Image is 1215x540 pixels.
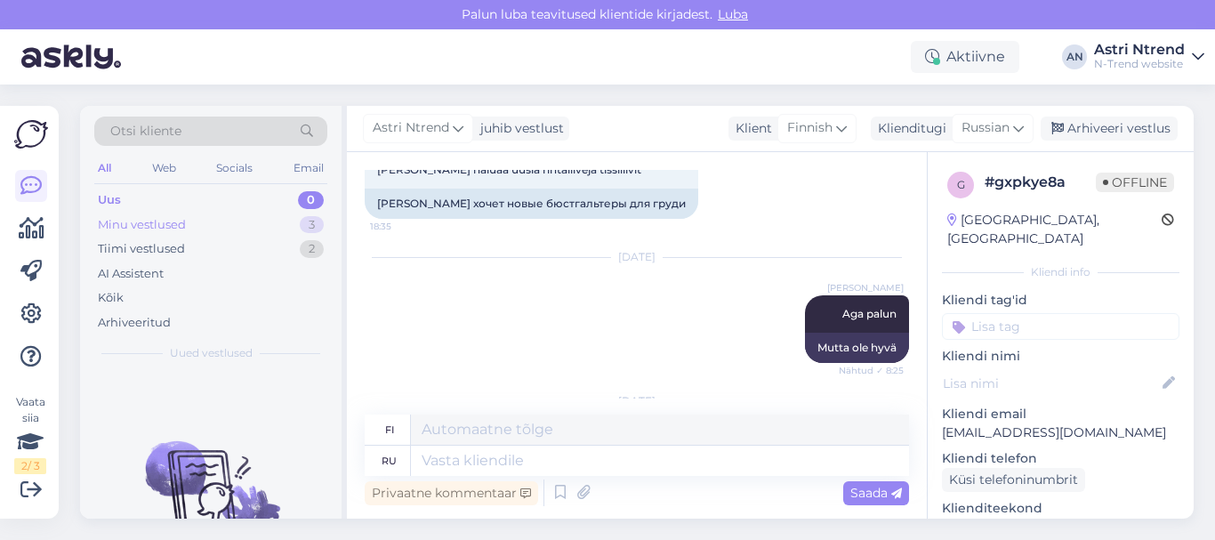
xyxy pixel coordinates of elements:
div: All [94,157,115,180]
span: [PERSON_NAME] haluaa uusia rintaliivejä tissiliivit [377,163,641,176]
div: Vaata siia [14,394,46,474]
div: Socials [213,157,256,180]
div: Tiimi vestlused [98,240,185,258]
div: 2 / 3 [14,458,46,474]
div: Mutta ole hyvä [805,333,909,363]
div: # gxpkye8a [985,172,1096,193]
div: juhib vestlust [473,119,564,138]
div: Uus [98,191,121,209]
div: 3 [300,216,324,234]
div: Klient [728,119,772,138]
div: ru [382,446,397,476]
div: fi [385,415,394,445]
div: [PERSON_NAME] хочет новые бюстгальтеры для груди [365,189,698,219]
input: Lisa nimi [943,374,1159,393]
p: Kliendi nimi [942,347,1179,366]
div: Privaatne kommentaar [365,481,538,505]
span: g [957,178,965,191]
div: [DATE] [365,249,909,265]
span: [PERSON_NAME] [827,281,904,294]
span: Offline [1096,173,1174,192]
span: Uued vestlused [170,345,253,361]
span: Otsi kliente [110,122,181,141]
div: 0 [298,191,324,209]
div: [GEOGRAPHIC_DATA], [GEOGRAPHIC_DATA] [947,211,1162,248]
img: Askly Logo [14,120,48,149]
span: 18:35 [370,220,437,233]
p: Kliendi tag'id [942,291,1179,310]
p: Kliendi email [942,405,1179,423]
p: Klienditeekond [942,499,1179,518]
span: Saada [850,485,902,501]
a: Astri NtrendN-Trend website [1094,43,1204,71]
div: Arhiveeritud [98,314,171,332]
div: N-Trend website [1094,57,1185,71]
div: Aktiivne [911,41,1019,73]
p: Kliendi telefon [942,449,1179,468]
div: Kliendi info [942,264,1179,280]
div: Kõik [98,289,124,307]
div: Web [149,157,180,180]
div: AN [1062,44,1087,69]
div: [DATE] [365,393,909,409]
div: Küsi telefoninumbrit [942,468,1085,492]
div: Astri Ntrend [1094,43,1185,57]
div: 2 [300,240,324,258]
span: Finnish [787,118,833,138]
div: Email [290,157,327,180]
span: Astri Ntrend [373,118,449,138]
span: Luba [712,6,753,22]
input: Lisa tag [942,313,1179,340]
div: Arhiveeri vestlus [1041,117,1178,141]
span: Nähtud ✓ 8:25 [837,364,904,377]
span: Aga palun [842,307,897,320]
div: Minu vestlused [98,216,186,234]
div: AI Assistent [98,265,164,283]
div: Klienditugi [871,119,946,138]
span: Russian [962,118,1010,138]
p: [EMAIL_ADDRESS][DOMAIN_NAME] [942,423,1179,442]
